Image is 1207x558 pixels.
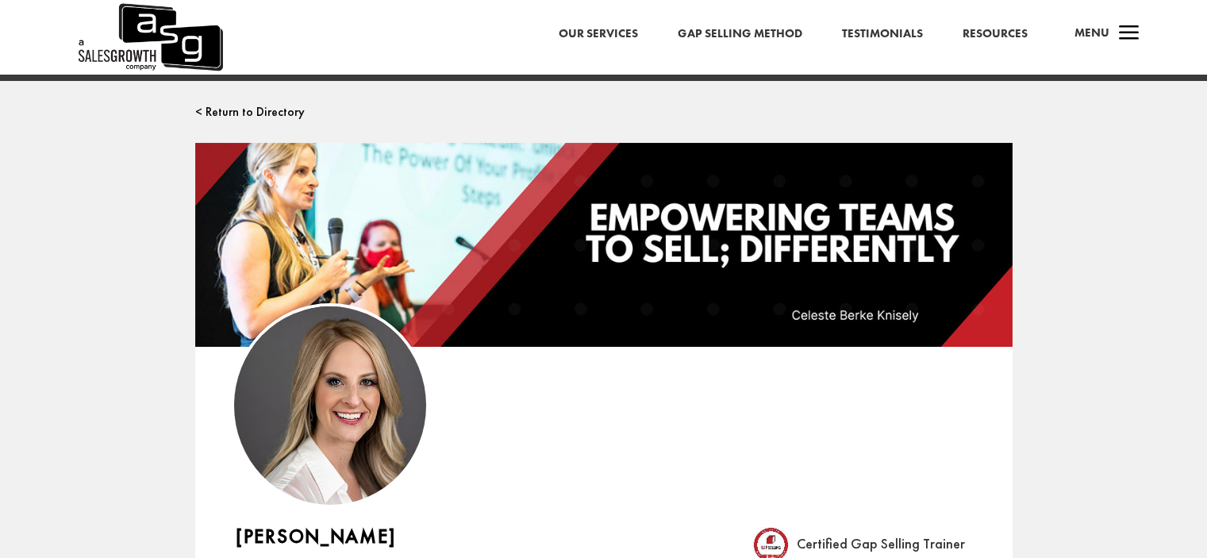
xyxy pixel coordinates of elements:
[1113,18,1145,50] span: a
[236,527,713,546] div: [PERSON_NAME]
[234,306,426,505] img: Robin-Treasure-Headshot-square
[797,534,965,552] span: Certified Gap Selling Trainer
[559,24,638,44] a: Our Services
[195,102,1013,121] p: < Return to Directory
[195,143,1013,348] img: Celeste-Berke-Kinsely-banner
[963,24,1028,44] a: Resources
[1074,25,1109,40] span: Menu
[842,24,923,44] a: Testimonials
[678,24,802,44] a: Gap Selling Method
